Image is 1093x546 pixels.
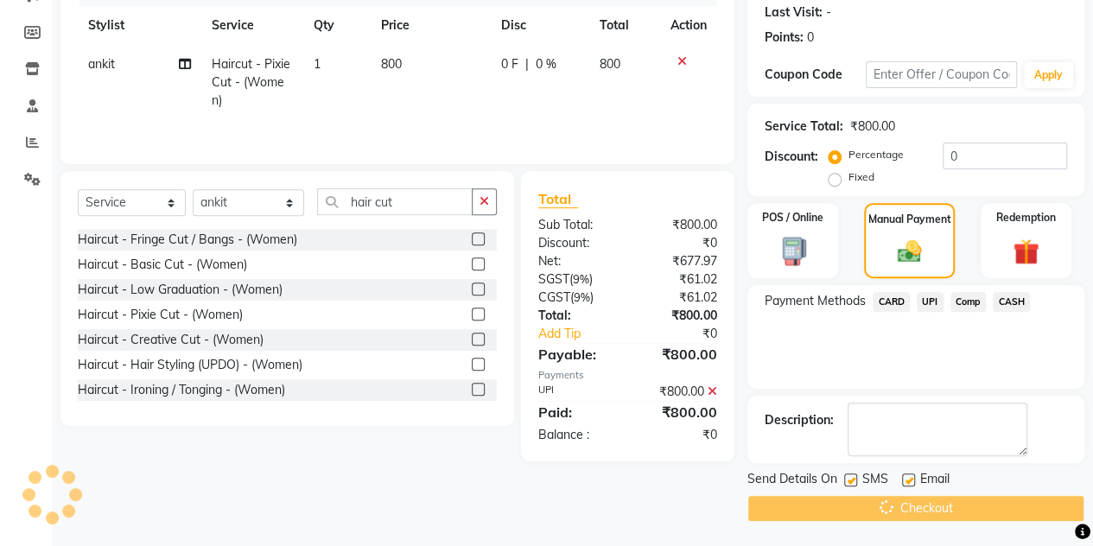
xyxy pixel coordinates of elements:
span: Comp [950,292,987,312]
input: Enter Offer / Coupon Code [866,61,1017,88]
span: SMS [862,470,888,492]
span: 9% [574,290,590,304]
label: POS / Online [762,210,823,225]
div: ₹800.00 [627,383,730,401]
div: ₹0 [627,426,730,444]
div: Haircut - Creative Cut - (Women) [78,331,264,349]
th: Qty [303,6,371,45]
th: Disc [491,6,589,45]
div: Service Total: [765,117,843,136]
div: Payments [538,368,717,383]
div: ₹800.00 [627,307,730,325]
th: Action [660,6,717,45]
th: Price [371,6,491,45]
span: 800 [600,56,620,72]
div: Points: [765,29,804,47]
div: ₹800.00 [850,117,895,136]
div: ( ) [525,270,628,289]
span: Total [538,190,578,208]
img: _cash.svg [890,238,930,265]
span: SGST [538,271,569,287]
span: 9% [573,272,589,286]
span: 800 [381,56,402,72]
div: Haircut - Fringe Cut / Bangs - (Women) [78,231,297,249]
div: ₹61.02 [627,289,730,307]
div: Discount: [765,148,818,166]
span: 1 [314,56,321,72]
div: Balance : [525,426,628,444]
div: 0 [807,29,814,47]
div: UPI [525,383,628,401]
div: ₹800.00 [627,402,730,422]
label: Fixed [848,169,874,185]
div: ₹677.97 [627,252,730,270]
div: Sub Total: [525,216,628,234]
label: Manual Payment [868,212,951,227]
th: Service [201,6,302,45]
div: ₹800.00 [627,216,730,234]
span: | [525,55,529,73]
div: Total: [525,307,628,325]
div: ₹800.00 [627,344,730,365]
div: Payable: [525,344,628,365]
span: Haircut - Pixie Cut - (Women) [212,56,290,108]
div: Net: [525,252,628,270]
input: Search or Scan [317,188,473,215]
div: Haircut - Basic Cut - (Women) [78,256,247,274]
span: Send Details On [747,470,837,492]
div: Haircut - Ironing / Tonging - (Women) [78,381,285,399]
span: ankit [88,56,115,72]
label: Percentage [848,147,904,162]
th: Stylist [78,6,201,45]
div: ( ) [525,289,628,307]
div: Paid: [525,402,628,422]
button: Apply [1024,62,1073,88]
span: 0 F [501,55,518,73]
div: Description: [765,411,834,429]
div: ₹61.02 [627,270,730,289]
th: Total [589,6,660,45]
label: Redemption [996,210,1056,225]
div: Discount: [525,234,628,252]
div: Last Visit: [765,3,823,22]
img: _gift.svg [1005,236,1047,268]
div: - [826,3,831,22]
div: Coupon Code [765,66,866,84]
div: Haircut - Low Graduation - (Women) [78,281,283,299]
div: ₹0 [645,325,730,343]
span: Email [920,470,950,492]
img: _pos-terminal.svg [772,236,814,267]
span: Payment Methods [765,292,866,310]
div: Haircut - Pixie Cut - (Women) [78,306,243,324]
a: Add Tip [525,325,645,343]
div: ₹0 [627,234,730,252]
span: CARD [873,292,910,312]
span: 0 % [536,55,556,73]
div: Haircut - Hair Styling (UPDO) - (Women) [78,356,302,374]
span: UPI [917,292,944,312]
span: CGST [538,289,570,305]
span: CASH [993,292,1030,312]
